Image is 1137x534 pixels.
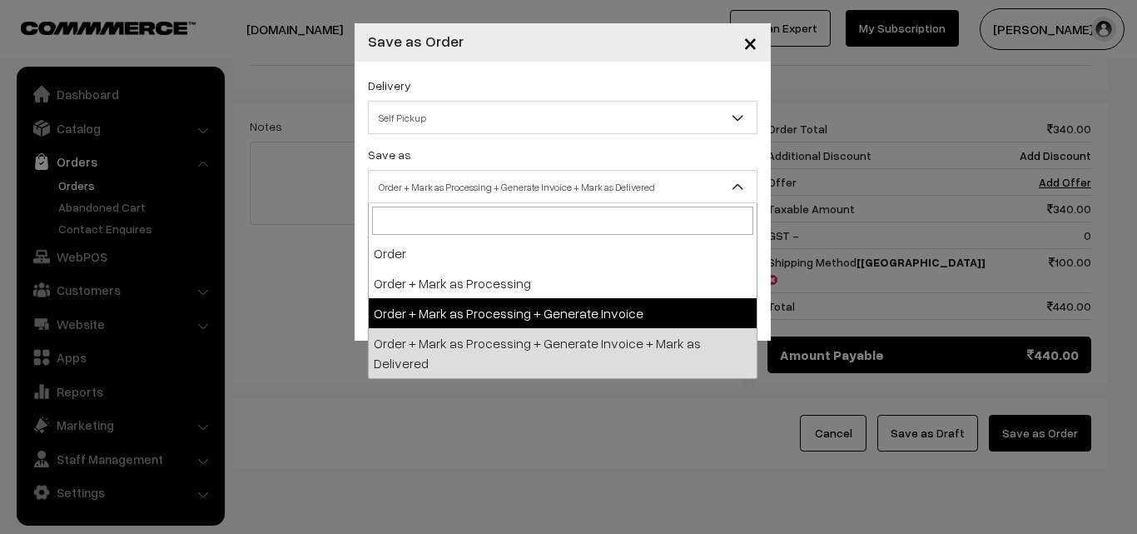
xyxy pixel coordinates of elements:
span: × [743,27,757,57]
button: Close [730,17,771,68]
span: Order + Mark as Processing + Generate Invoice + Mark as Delivered [369,172,757,202]
li: Order + Mark as Processing + Generate Invoice [369,298,757,328]
label: Save as [368,146,411,163]
span: Order + Mark as Processing + Generate Invoice + Mark as Delivered [368,170,757,203]
span: Self Pickup [369,103,757,132]
li: Order + Mark as Processing + Generate Invoice + Mark as Delivered [369,328,757,378]
li: Order [369,238,757,268]
li: Order + Mark as Processing [369,268,757,298]
h4: Save as Order [368,30,464,52]
label: Delivery [368,77,411,94]
span: Self Pickup [368,101,757,134]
